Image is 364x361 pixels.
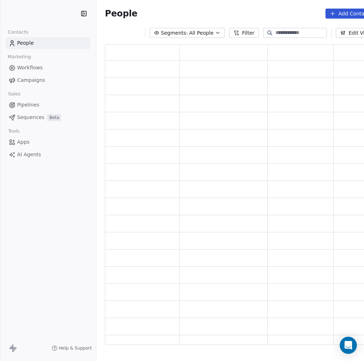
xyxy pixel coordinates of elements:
[17,64,43,71] span: Workflows
[5,27,31,38] span: Contacts
[17,39,34,47] span: People
[47,114,61,121] span: Beta
[17,101,39,109] span: Pipelines
[5,126,22,137] span: Tools
[6,149,90,160] a: AI Agents
[17,151,41,158] span: AI Agents
[6,62,90,74] a: Workflows
[105,8,137,19] span: People
[5,51,34,62] span: Marketing
[52,345,92,351] a: Help & Support
[229,28,259,38] button: Filter
[6,136,90,148] a: Apps
[189,29,213,37] span: All People
[17,138,30,146] span: Apps
[17,114,44,121] span: Sequences
[6,99,90,111] a: Pipelines
[340,337,357,354] div: Open Intercom Messenger
[5,89,24,99] span: Sales
[59,345,92,351] span: Help & Support
[6,37,90,49] a: People
[6,112,90,123] a: SequencesBeta
[17,76,45,84] span: Campaigns
[161,29,188,37] span: Segments:
[6,74,90,86] a: Campaigns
